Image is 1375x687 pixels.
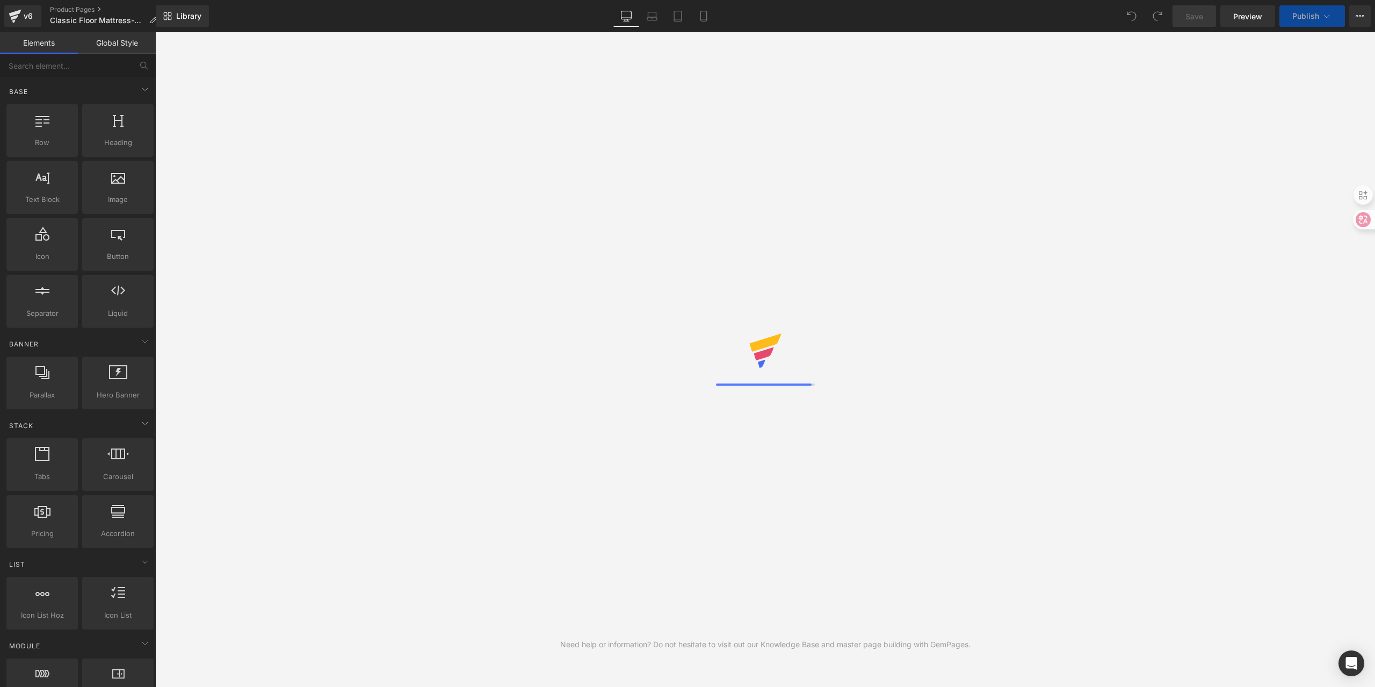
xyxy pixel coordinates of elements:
[8,421,34,431] span: Stack
[10,389,75,401] span: Parallax
[4,5,41,27] a: v6
[156,5,209,27] a: New Library
[639,5,665,27] a: Laptop
[85,137,150,148] span: Heading
[613,5,639,27] a: Desktop
[8,339,40,349] span: Banner
[1185,11,1203,22] span: Save
[1121,5,1142,27] button: Undo
[1233,11,1262,22] span: Preview
[85,471,150,482] span: Carousel
[10,528,75,539] span: Pricing
[85,528,150,539] span: Accordion
[10,471,75,482] span: Tabs
[10,308,75,319] span: Separator
[665,5,691,27] a: Tablet
[85,194,150,205] span: Image
[50,16,145,25] span: Classic Floor Mattress-打点
[85,389,150,401] span: Hero Banner
[85,308,150,319] span: Liquid
[85,610,150,621] span: Icon List
[1279,5,1345,27] button: Publish
[1147,5,1168,27] button: Redo
[10,194,75,205] span: Text Block
[85,251,150,262] span: Button
[1338,650,1364,676] div: Open Intercom Messenger
[8,641,41,651] span: Module
[21,9,35,23] div: v6
[1220,5,1275,27] a: Preview
[691,5,717,27] a: Mobile
[560,639,971,650] div: Need help or information? Do not hesitate to visit out our Knowledge Base and master page buildin...
[1349,5,1371,27] button: More
[10,610,75,621] span: Icon List Hoz
[8,86,29,97] span: Base
[176,11,201,21] span: Library
[78,32,156,54] a: Global Style
[10,137,75,148] span: Row
[10,251,75,262] span: Icon
[50,5,165,14] a: Product Pages
[8,559,26,569] span: List
[1292,12,1319,20] span: Publish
